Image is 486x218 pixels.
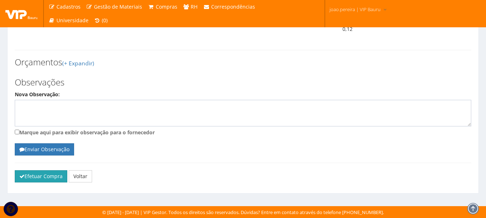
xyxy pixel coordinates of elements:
[15,78,471,87] h3: Observações
[102,209,384,216] div: © [DATE] - [DATE] | VIP Gestor. Todos os direitos são reservados. Dúvidas? Entre em contato atrav...
[15,143,74,156] button: Enviar Observação
[69,170,92,182] a: Voltar
[15,170,67,182] button: Efetuar Compra
[15,130,19,134] input: Marque aqui para exibir observação para o fornecedor
[56,17,88,24] span: Universidade
[102,17,108,24] span: (0)
[91,14,111,27] a: (0)
[156,3,177,10] span: Compras
[191,3,197,10] span: RH
[56,3,81,10] span: Cadastros
[15,57,471,67] h3: Orçamentos
[46,14,91,27] a: Universidade
[15,91,60,98] label: Nova Observação:
[15,128,471,136] label: Marque aqui para exibir observação para o fornecedor
[62,59,94,67] a: (+ Expandir)
[211,3,255,10] span: Correspondências
[5,8,38,19] img: logo
[94,3,142,10] span: Gestão de Materiais
[330,6,381,13] span: joao.pereira | VIP Bauru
